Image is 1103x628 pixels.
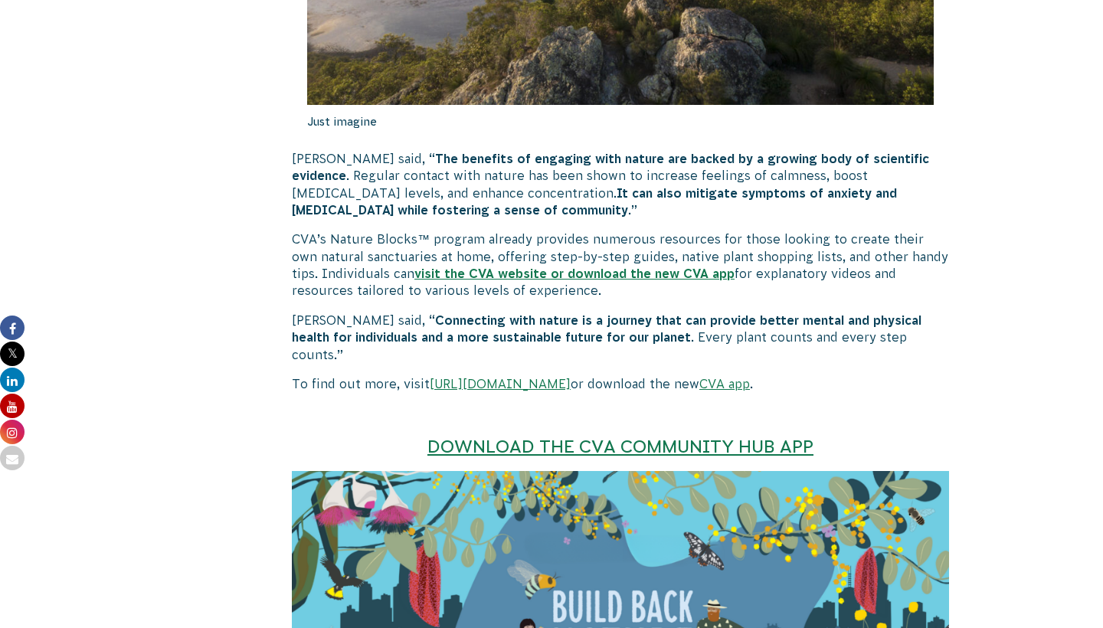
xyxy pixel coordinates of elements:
p: Just imagine [307,105,934,139]
strong: It can also mitigate symptoms of anxiety and [MEDICAL_DATA] while fostering a sense of community [292,186,897,217]
strong: Connecting with nature is a journey that can provide better mental and physical health for indivi... [292,313,921,344]
strong: The benefits of engaging with nature are backed by a growing body of scientific evidence [292,152,929,182]
p: [PERSON_NAME] said, “ . Regular contact with nature has been shown to increase feelings of calmne... [292,150,949,219]
a: visit the CVA website or download the new CVA app [414,267,735,280]
a: [URL][DOMAIN_NAME] [430,377,571,391]
p: [PERSON_NAME] said, “ . Every plant counts and every step counts.” [292,312,949,363]
a: DOWNLOAD THE CVA COMMUNITY HUB APP [427,437,813,456]
p: CVA’s Nature Blocks™ program already provides numerous resources for those looking to create thei... [292,231,949,299]
p: To find out more, visit or download the new . [292,375,949,392]
a: CVA app [699,377,750,391]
